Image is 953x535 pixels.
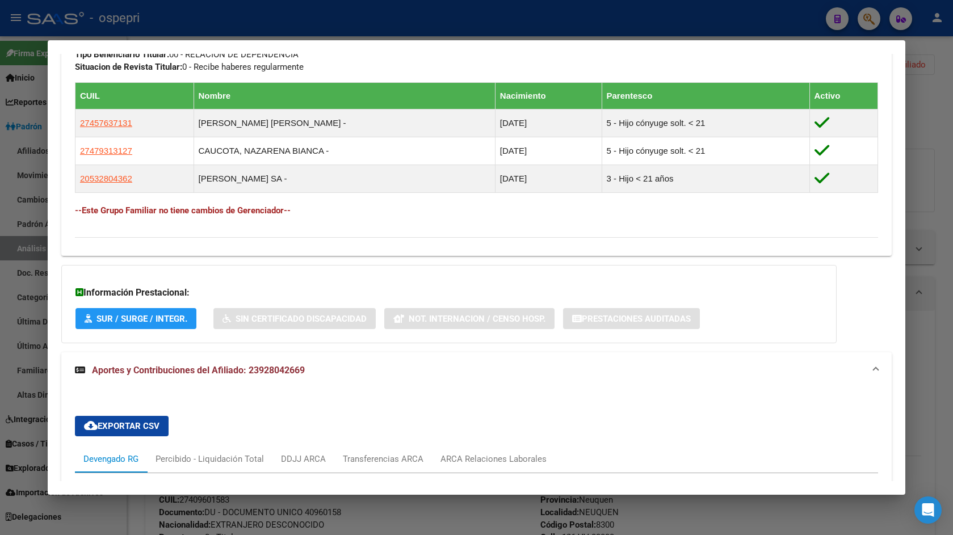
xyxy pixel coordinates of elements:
div: Devengado RG [83,453,138,465]
strong: Situacion de Revista Titular: [75,62,182,72]
span: 00 - RELACION DE DEPENDENCIA [75,49,299,60]
button: SUR / SURGE / INTEGR. [75,308,196,329]
div: Transferencias ARCA [343,453,423,465]
td: [DATE] [495,165,602,193]
td: [PERSON_NAME] SA - [194,165,495,193]
mat-icon: cloud_download [84,419,98,432]
div: Percibido - Liquidación Total [156,453,264,465]
span: Exportar CSV [84,421,159,431]
div: Open Intercom Messenger [914,496,942,524]
button: Prestaciones Auditadas [563,308,700,329]
td: [DATE] [495,109,602,137]
td: 3 - Hijo < 21 años [602,165,809,193]
button: Sin Certificado Discapacidad [213,308,376,329]
span: 27479313127 [80,146,132,155]
td: 5 - Hijo cónyuge solt. < 21 [602,137,809,165]
th: Parentesco [602,83,809,109]
strong: Tipo Beneficiario Titular: [75,49,169,60]
th: CUIL [75,83,194,109]
span: Not. Internacion / Censo Hosp. [409,314,545,324]
span: Sin Certificado Discapacidad [236,314,367,324]
div: ARCA Relaciones Laborales [440,453,547,465]
button: Exportar CSV [75,416,169,436]
th: Nacimiento [495,83,602,109]
td: [PERSON_NAME] [PERSON_NAME] - [194,109,495,137]
td: [DATE] [495,137,602,165]
button: Not. Internacion / Censo Hosp. [384,308,555,329]
span: SUR / SURGE / INTEGR. [96,314,187,324]
h3: Información Prestacional: [75,286,822,300]
mat-expansion-panel-header: Aportes y Contribuciones del Afiliado: 23928042669 [61,352,892,389]
span: Aportes y Contribuciones del Afiliado: 23928042669 [92,365,305,376]
span: 0 - Recibe haberes regularmente [75,62,304,72]
div: DDJJ ARCA [281,453,326,465]
td: CAUCOTA, NAZARENA BIANCA - [194,137,495,165]
span: 20532804362 [80,174,132,183]
th: Activo [809,83,878,109]
th: Nombre [194,83,495,109]
span: Prestaciones Auditadas [582,314,691,324]
h4: --Este Grupo Familiar no tiene cambios de Gerenciador-- [75,204,878,217]
span: 27457637131 [80,118,132,128]
td: 5 - Hijo cónyuge solt. < 21 [602,109,809,137]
